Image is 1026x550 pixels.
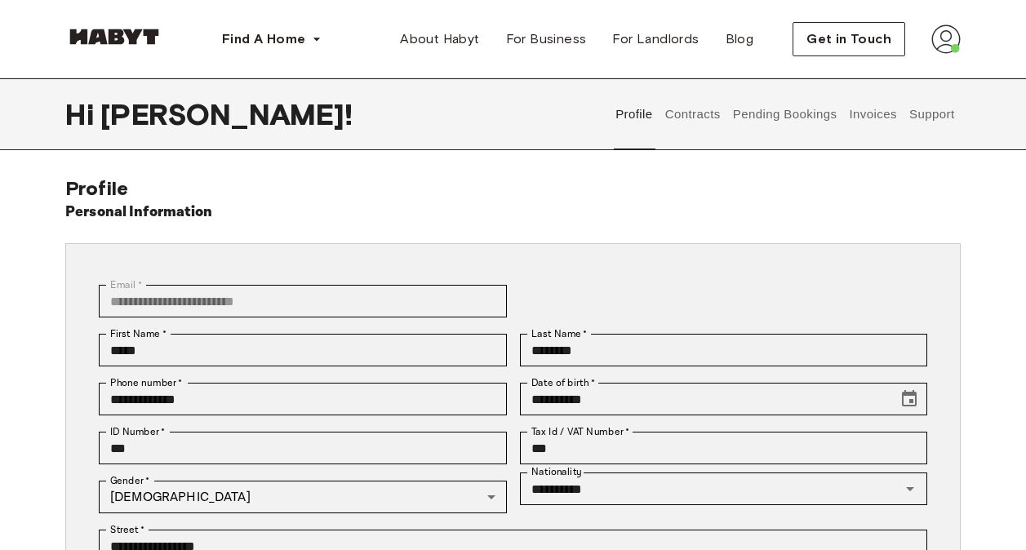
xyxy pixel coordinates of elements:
[493,23,600,55] a: For Business
[614,78,655,150] button: Profile
[793,22,905,56] button: Get in Touch
[99,481,507,513] div: [DEMOGRAPHIC_DATA]
[893,383,926,415] button: Choose date, selected date is Feb 19, 2005
[110,326,167,341] label: First Name
[531,375,595,390] label: Date of birth
[110,424,165,439] label: ID Number
[899,477,922,500] button: Open
[65,29,163,45] img: Habyt
[931,24,961,54] img: avatar
[610,78,961,150] div: user profile tabs
[110,522,144,537] label: Street
[847,78,899,150] button: Invoices
[65,176,128,200] span: Profile
[806,29,891,49] span: Get in Touch
[222,29,305,49] span: Find A Home
[400,29,479,49] span: About Habyt
[99,285,507,317] div: You can't change your email address at the moment. Please reach out to customer support in case y...
[612,29,699,49] span: For Landlords
[731,78,839,150] button: Pending Bookings
[531,326,588,341] label: Last Name
[531,424,629,439] label: Tax Id / VAT Number
[506,29,587,49] span: For Business
[599,23,712,55] a: For Landlords
[209,23,335,55] button: Find A Home
[100,97,353,131] span: [PERSON_NAME] !
[531,465,582,479] label: Nationality
[907,78,957,150] button: Support
[110,277,142,292] label: Email
[65,97,100,131] span: Hi
[663,78,722,150] button: Contracts
[387,23,492,55] a: About Habyt
[65,201,213,224] h6: Personal Information
[713,23,767,55] a: Blog
[726,29,754,49] span: Blog
[110,375,183,390] label: Phone number
[110,473,149,488] label: Gender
